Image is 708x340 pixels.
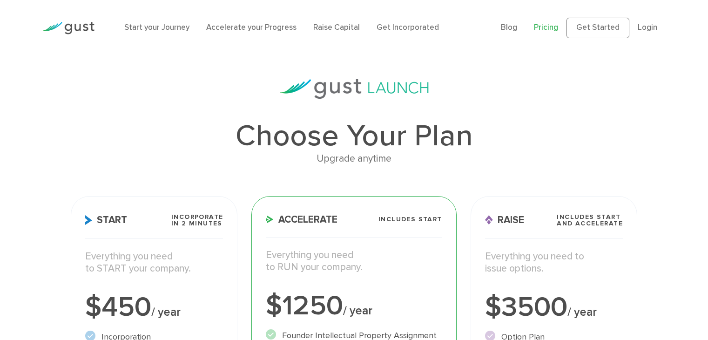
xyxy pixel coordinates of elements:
[124,23,189,32] a: Start your Journey
[71,121,637,151] h1: Choose Your Plan
[71,151,637,167] div: Upgrade anytime
[343,304,372,318] span: / year
[485,215,493,225] img: Raise Icon
[206,23,297,32] a: Accelerate your Progress
[377,23,439,32] a: Get Incorporated
[557,214,623,227] span: Includes START and ACCELERATE
[85,215,127,225] span: Start
[280,79,429,99] img: gust-launch-logos.svg
[85,215,92,225] img: Start Icon X2
[485,215,524,225] span: Raise
[42,22,94,34] img: Gust Logo
[85,293,223,321] div: $450
[266,292,442,320] div: $1250
[534,23,558,32] a: Pricing
[266,215,337,224] span: Accelerate
[151,305,181,319] span: / year
[566,18,629,38] a: Get Started
[171,214,223,227] span: Incorporate in 2 Minutes
[485,251,623,275] p: Everything you need to issue options.
[266,249,442,274] p: Everything you need to RUN your company.
[567,305,597,319] span: / year
[266,216,274,223] img: Accelerate Icon
[638,23,657,32] a: Login
[378,216,442,223] span: Includes START
[313,23,360,32] a: Raise Capital
[501,23,517,32] a: Blog
[485,293,623,321] div: $3500
[85,251,223,275] p: Everything you need to START your company.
